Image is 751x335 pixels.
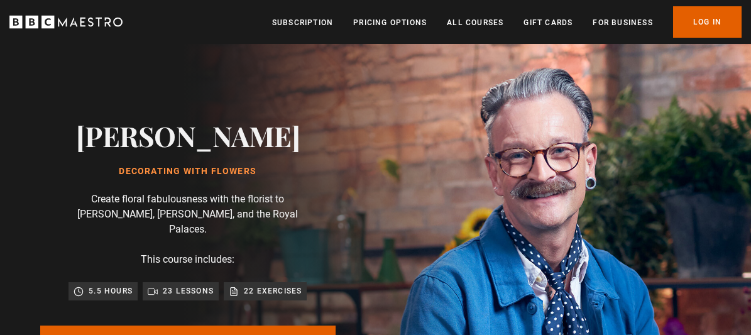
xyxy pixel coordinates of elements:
a: All Courses [447,16,503,29]
h1: Decorating With Flowers [76,167,300,177]
nav: Primary [272,6,742,38]
h2: [PERSON_NAME] [76,119,300,151]
p: Create floral fabulousness with the florist to [PERSON_NAME], [PERSON_NAME], and the Royal Palaces. [62,192,314,237]
a: For business [593,16,652,29]
a: Pricing Options [353,16,427,29]
a: Subscription [272,16,333,29]
p: This course includes: [141,252,234,267]
a: Log In [673,6,742,38]
a: Gift Cards [524,16,573,29]
svg: BBC Maestro [9,13,123,31]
